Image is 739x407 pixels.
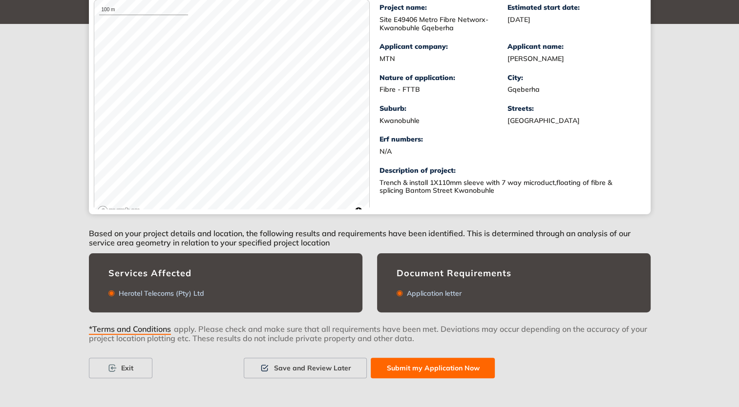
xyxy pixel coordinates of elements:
[371,358,495,378] button: Submit my Application Now
[507,85,636,94] div: Gqeberha
[99,5,188,15] div: 100 m
[380,42,508,51] div: Applicant company:
[397,268,631,279] div: Document Requirements
[507,55,636,63] div: [PERSON_NAME]
[507,104,636,113] div: Streets:
[108,268,343,279] div: Services Affected
[380,85,508,94] div: Fibre - FTTB
[380,135,508,143] div: Erf numbers:
[380,179,624,195] div: Trench & install 1X110mm sleeve with 7 way microduct,floating of fibre & splicing Bantom Street K...
[274,363,351,373] span: Save and Review Later
[507,42,636,51] div: Applicant name:
[356,205,361,216] span: Toggle attribution
[507,74,636,82] div: City:
[380,117,508,125] div: Kwanobuhle
[89,214,651,253] div: Based on your project details and location, the following results and requirements have been iden...
[403,289,462,298] div: Application letter
[89,325,171,335] span: *Terms and Conditions
[89,324,651,358] div: apply. Please check and make sure that all requirements have been met. Deviations may occur depen...
[89,358,152,378] button: Exit
[380,55,508,63] div: MTN
[380,74,508,82] div: Nature of application:
[97,205,140,217] a: Mapbox logo
[121,363,133,373] span: Exit
[244,358,367,378] button: Save and Review Later
[380,147,508,156] div: N/A
[507,117,636,125] div: [GEOGRAPHIC_DATA]
[115,289,204,298] div: Herotel Telecoms (Pty) Ltd
[380,166,636,175] div: Description of project:
[380,104,508,113] div: Suburb:
[507,3,636,12] div: Estimated start date:
[386,363,479,373] span: Submit my Application Now
[507,16,636,24] div: [DATE]
[380,16,508,32] div: Site E49406 Metro Fibre Networx- Kwanobuhle Gqeberha
[89,324,174,331] button: *Terms and Conditions
[380,3,508,12] div: Project name:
